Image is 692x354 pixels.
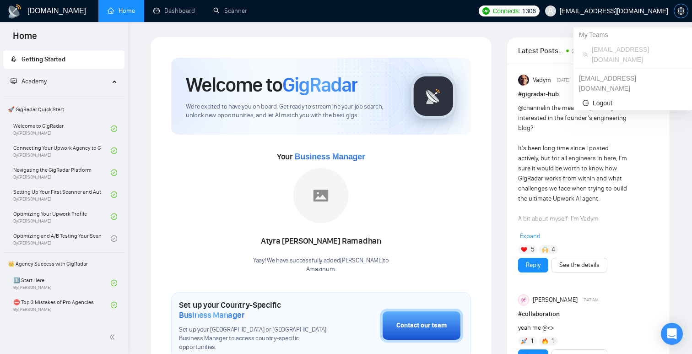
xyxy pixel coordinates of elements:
[380,309,463,343] button: Contact our team
[111,125,117,132] span: check-circle
[542,246,548,253] img: 🙌
[13,273,111,293] a: 1️⃣ Start HereBy[PERSON_NAME]
[4,100,124,119] span: 🚀 GigRadar Quick Start
[518,309,659,319] h1: # collaboration
[551,337,554,346] span: 1
[518,89,659,99] h1: # gigradar-hub
[396,321,447,331] div: Contact our team
[518,75,529,86] img: Vadym
[111,213,117,220] span: check-circle
[22,55,65,63] span: Getting Started
[531,245,535,254] span: 5
[293,168,348,223] img: placeholder.png
[520,232,541,240] span: Expand
[111,302,117,308] span: check-circle
[11,56,17,62] span: rocket
[521,338,527,344] img: 🚀
[482,7,490,15] img: upwork-logo.png
[492,6,520,16] span: Connects:
[542,338,548,344] img: 🔥
[22,77,47,85] span: Academy
[522,6,536,16] span: 1306
[111,147,117,154] span: check-circle
[518,323,631,333] div: yeah me @<>
[583,100,589,106] span: logout
[282,72,357,97] span: GigRadar
[518,258,548,272] button: Reply
[13,317,111,337] a: 🌚 Rookie Traps for New Agencies
[111,191,117,198] span: check-circle
[551,258,607,272] button: See the details
[294,152,365,161] span: Business Manager
[3,50,124,69] li: Getting Started
[518,104,545,112] span: @channel
[109,332,118,342] span: double-left
[213,7,247,15] a: searchScanner
[108,7,135,15] a: homeHome
[583,52,588,57] span: team
[153,7,195,15] a: dashboardDashboard
[253,256,389,274] div: Yaay! We have successfully added [PERSON_NAME] to
[13,141,111,161] a: Connecting Your Upwork Agency to GigRadarBy[PERSON_NAME]
[583,98,683,108] span: Logout
[559,260,600,270] a: See the details
[277,152,365,162] span: Your
[533,295,578,305] span: [PERSON_NAME]
[551,245,555,254] span: 4
[573,71,692,96] div: ymatiishyn@amazinum.com
[13,229,111,249] a: Optimizing and A/B Testing Your Scanner for Better ResultsBy[PERSON_NAME]
[526,260,541,270] a: Reply
[521,246,527,253] img: ❤️
[13,207,111,227] a: Optimizing Your Upwork ProfileBy[PERSON_NAME]
[531,337,533,346] span: 1
[179,326,334,352] span: Set up your [GEOGRAPHIC_DATA] or [GEOGRAPHIC_DATA] Business Manager to access country-specific op...
[519,295,529,305] div: DE
[533,75,551,85] span: Vadym
[111,235,117,242] span: check-circle
[674,7,688,15] span: setting
[7,4,22,19] img: logo
[253,234,389,249] div: Atyra [PERSON_NAME] Ramadhan
[179,310,244,320] span: Business Manager
[674,4,688,18] button: setting
[13,185,111,205] a: Setting Up Your First Scanner and Auto-BidderBy[PERSON_NAME]
[111,169,117,176] span: check-circle
[584,296,599,304] span: 7:47 AM
[13,295,111,315] a: ⛔ Top 3 Mistakes of Pro AgenciesBy[PERSON_NAME]
[573,27,692,42] div: My Teams
[11,77,47,85] span: Academy
[13,163,111,183] a: Navigating the GigRadar PlatformBy[PERSON_NAME]
[4,255,124,273] span: 👑 Agency Success with GigRadar
[253,265,389,274] p: Amazinum .
[411,73,456,119] img: gigradar-logo.png
[11,78,17,84] span: fund-projection-screen
[592,44,683,65] span: [EMAIL_ADDRESS][DOMAIN_NAME]
[518,45,563,56] span: Latest Posts from the GigRadar Community
[547,8,554,14] span: user
[111,280,117,286] span: check-circle
[186,103,396,120] span: We're excited to have you on board. Get ready to streamline your job search, unlock new opportuni...
[557,76,569,84] span: [DATE]
[13,119,111,139] a: Welcome to GigRadarBy[PERSON_NAME]
[5,29,44,49] span: Home
[661,323,683,345] div: Open Intercom Messenger
[186,72,357,97] h1: Welcome to
[179,300,334,320] h1: Set up your Country-Specific
[674,7,688,15] a: setting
